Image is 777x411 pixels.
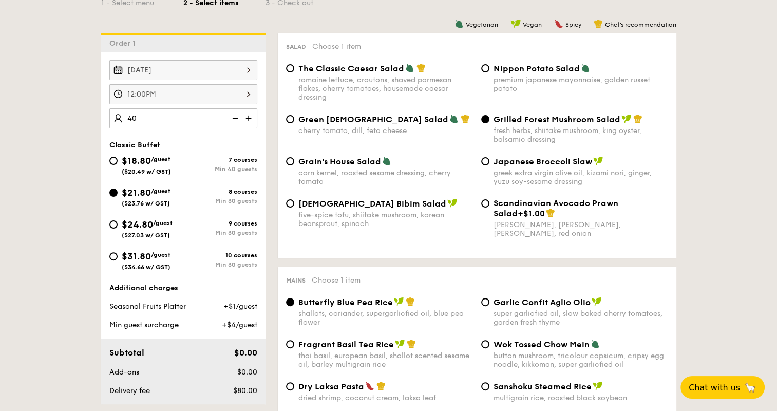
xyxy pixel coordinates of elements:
div: 9 courses [183,220,257,227]
input: Event date [109,60,257,80]
span: Fragrant Basil Tea Rice [298,340,394,349]
input: Fragrant Basil Tea Ricethai basil, european basil, shallot scented sesame oil, barley multigrain ... [286,340,294,348]
input: $31.80/guest($34.66 w/ GST)10 coursesMin 30 guests [109,252,118,260]
span: Choose 1 item [312,42,361,51]
span: $24.80 [122,219,153,230]
span: Green [DEMOGRAPHIC_DATA] Salad [298,115,448,124]
span: $31.80 [122,251,151,262]
img: icon-vegan.f8ff3823.svg [593,381,603,390]
span: The Classic Caesar Salad [298,64,404,73]
img: icon-vegetarian.fe4039eb.svg [581,63,590,72]
input: Butterfly Blue Pea Riceshallots, coriander, supergarlicfied oil, blue pea flower [286,298,294,306]
input: Nippon Potato Saladpremium japanese mayonnaise, golden russet potato [481,64,489,72]
img: icon-vegetarian.fe4039eb.svg [454,19,464,28]
span: Subtotal [109,348,144,358]
input: Green [DEMOGRAPHIC_DATA] Saladcherry tomato, dill, feta cheese [286,115,294,123]
span: Choose 1 item [312,276,361,285]
img: icon-vegetarian.fe4039eb.svg [591,339,600,348]
div: Min 40 guests [183,165,257,173]
span: /guest [153,219,173,227]
span: Mains [286,277,306,284]
span: Wok Tossed Chow Mein [494,340,590,349]
img: icon-chef-hat.a58ddaea.svg [546,208,555,217]
input: The Classic Caesar Saladromaine lettuce, croutons, shaved parmesan flakes, cherry tomatoes, house... [286,64,294,72]
img: icon-vegan.f8ff3823.svg [510,19,521,28]
span: Vegetarian [466,21,498,28]
span: Min guest surcharge [109,321,179,329]
span: Salad [286,43,306,50]
div: thai basil, european basil, shallot scented sesame oil, barley multigrain rice [298,351,473,369]
input: Wok Tossed Chow Meinbutton mushroom, tricolour capsicum, cripsy egg noodle, kikkoman, super garli... [481,340,489,348]
span: Dry Laksa Pasta [298,382,364,391]
input: Sanshoku Steamed Ricemultigrain rice, roasted black soybean [481,382,489,390]
div: shallots, coriander, supergarlicfied oil, blue pea flower [298,309,473,327]
span: Nippon Potato Salad [494,64,580,73]
img: icon-chef-hat.a58ddaea.svg [407,339,416,348]
div: fresh herbs, shiitake mushroom, king oyster, balsamic dressing [494,126,668,144]
span: $0.00 [234,348,257,358]
img: icon-vegan.f8ff3823.svg [394,297,404,306]
span: Garlic Confit Aglio Olio [494,297,591,307]
span: +$4/guest [221,321,257,329]
input: Grilled Forest Mushroom Saladfresh herbs, shiitake mushroom, king oyster, balsamic dressing [481,115,489,123]
img: icon-chef-hat.a58ddaea.svg [416,63,426,72]
span: /guest [151,156,170,163]
span: ($34.66 w/ GST) [122,264,170,271]
span: Japanese Broccoli Slaw [494,157,592,166]
img: icon-vegetarian.fe4039eb.svg [449,114,459,123]
span: Grain's House Salad [298,157,381,166]
span: $80.00 [233,386,257,395]
span: 🦙 [744,382,756,394]
input: Event time [109,84,257,104]
img: icon-chef-hat.a58ddaea.svg [633,114,642,123]
img: icon-chef-hat.a58ddaea.svg [376,381,386,390]
img: icon-vegan.f8ff3823.svg [447,198,458,208]
span: Delivery fee [109,386,150,395]
input: Dry Laksa Pastadried shrimp, coconut cream, laksa leaf [286,382,294,390]
input: $21.80/guest($23.76 w/ GST)8 coursesMin 30 guests [109,189,118,197]
div: Min 30 guests [183,261,257,268]
div: 8 courses [183,188,257,195]
img: icon-spicy.37a8142b.svg [554,19,563,28]
input: Japanese Broccoli Slawgreek extra virgin olive oil, kizami nori, ginger, yuzu soy-sesame dressing [481,157,489,165]
span: Spicy [565,21,581,28]
span: Scandinavian Avocado Prawn Salad [494,198,618,218]
input: Garlic Confit Aglio Oliosuper garlicfied oil, slow baked cherry tomatoes, garden fresh thyme [481,298,489,306]
input: Grain's House Saladcorn kernel, roasted sesame dressing, cherry tomato [286,157,294,165]
span: $21.80 [122,187,151,198]
input: [DEMOGRAPHIC_DATA] Bibim Saladfive-spice tofu, shiitake mushroom, korean beansprout, spinach [286,199,294,208]
div: romaine lettuce, croutons, shaved parmesan flakes, cherry tomatoes, housemade caesar dressing [298,76,473,102]
span: Sanshoku Steamed Rice [494,382,592,391]
div: 7 courses [183,156,257,163]
img: icon-chef-hat.a58ddaea.svg [406,297,415,306]
span: /guest [151,188,170,195]
button: Chat with us🦙 [680,376,765,399]
div: corn kernel, roasted sesame dressing, cherry tomato [298,169,473,186]
div: Additional charges [109,283,257,293]
img: icon-vegan.f8ff3823.svg [592,297,602,306]
div: [PERSON_NAME], [PERSON_NAME], [PERSON_NAME], red onion [494,220,668,238]
span: $0.00 [237,368,257,377]
img: icon-add.58712e84.svg [242,108,257,128]
img: icon-spicy.37a8142b.svg [365,381,374,390]
img: icon-chef-hat.a58ddaea.svg [461,114,470,123]
div: multigrain rice, roasted black soybean [494,394,668,402]
span: Order 1 [109,39,140,48]
span: [DEMOGRAPHIC_DATA] Bibim Salad [298,199,446,209]
span: Grilled Forest Mushroom Salad [494,115,620,124]
div: five-spice tofu, shiitake mushroom, korean beansprout, spinach [298,211,473,228]
img: icon-reduce.1d2dbef1.svg [226,108,242,128]
div: Min 30 guests [183,229,257,236]
img: icon-vegan.f8ff3823.svg [593,156,603,165]
div: greek extra virgin olive oil, kizami nori, ginger, yuzu soy-sesame dressing [494,169,668,186]
span: Chat with us [689,383,740,393]
span: Add-ons [109,368,139,377]
span: /guest [151,251,170,258]
span: +$1.00 [518,209,545,218]
div: button mushroom, tricolour capsicum, cripsy egg noodle, kikkoman, super garlicfied oil [494,351,668,369]
input: $24.80/guest($27.03 w/ GST)9 coursesMin 30 guests [109,220,118,229]
span: Seasonal Fruits Platter [109,302,186,311]
img: icon-vegan.f8ff3823.svg [621,114,632,123]
span: ($23.76 w/ GST) [122,200,170,207]
div: dried shrimp, coconut cream, laksa leaf [298,394,473,402]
